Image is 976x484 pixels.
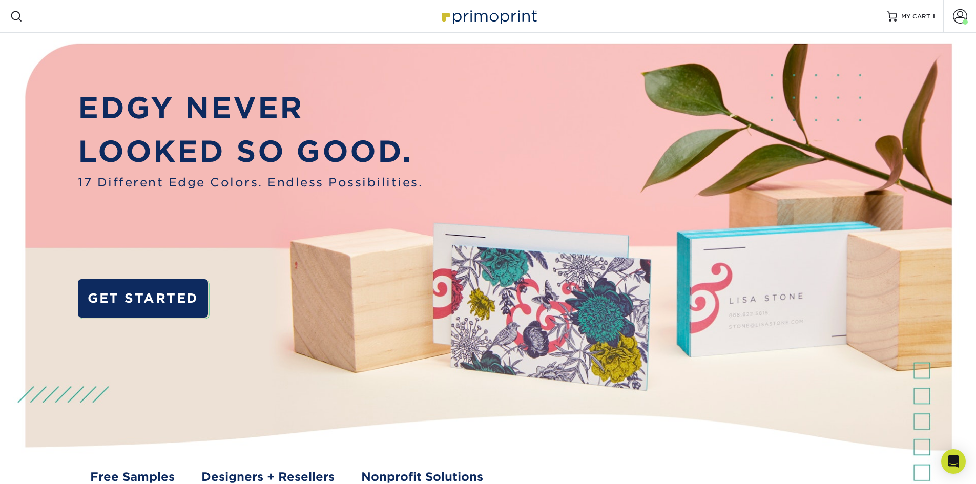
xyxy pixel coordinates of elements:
[932,13,935,20] span: 1
[78,174,423,191] span: 17 Different Edge Colors. Endless Possibilities.
[941,449,966,474] div: Open Intercom Messenger
[78,130,423,174] p: LOOKED SO GOOD.
[901,12,930,21] span: MY CART
[78,86,423,130] p: EDGY NEVER
[437,5,539,27] img: Primoprint
[78,279,207,318] a: GET STARTED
